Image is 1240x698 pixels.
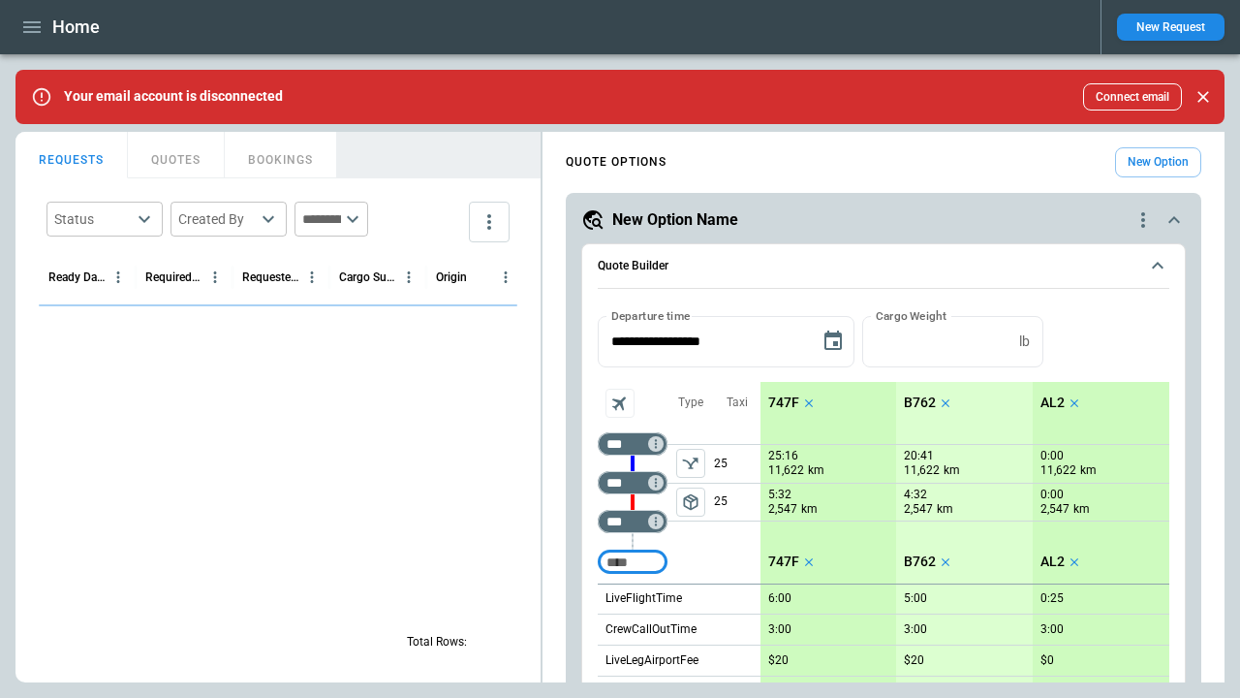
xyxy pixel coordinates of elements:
h5: New Option Name [612,209,738,231]
label: Departure time [611,307,691,324]
p: 747F [768,395,799,411]
span: package_2 [681,492,700,512]
p: 4:32 [904,488,927,502]
button: more [469,202,510,242]
button: Choose date, selected date is Sep 11, 2025 [814,322,852,361]
p: $20 [768,653,789,668]
p: 25 [714,484,760,521]
div: Created By [178,209,256,229]
p: km [801,501,818,518]
p: 11,622 [904,462,940,479]
div: Status [54,209,132,229]
h1: Home [52,16,100,39]
p: Taxi [727,395,748,411]
p: 0:25 [1040,591,1064,606]
p: CrewCallOutTime [605,621,697,638]
p: 6:00 [768,591,791,606]
p: 0:00 [1040,449,1064,463]
p: lb [1019,333,1030,350]
button: left aligned [676,488,705,517]
div: Too short [598,551,667,574]
button: left aligned [676,449,705,478]
button: Close [1190,83,1217,111]
button: BOOKINGS [225,132,337,178]
p: 5:00 [904,591,927,606]
p: Your email account is disconnected [64,88,283,105]
div: Too short [598,432,667,456]
button: New Request [1117,14,1224,41]
p: $0 [1040,653,1054,668]
div: Cargo Summary [339,270,396,284]
div: Too short [598,471,667,494]
button: QUOTES [128,132,225,178]
span: Type of sector [676,488,705,517]
p: 3:00 [1040,622,1064,637]
p: 11,622 [1040,462,1076,479]
button: Origin column menu [493,265,518,290]
p: 747F [768,554,799,570]
p: AL2 [1040,554,1065,570]
button: New Option [1115,147,1201,177]
button: Connect email [1083,83,1182,111]
div: quote-option-actions [1131,208,1155,232]
p: km [1073,501,1090,518]
p: km [808,462,824,479]
p: LiveFlightTime [605,590,682,607]
div: Origin [436,270,467,284]
p: 0:00 [1040,488,1064,502]
p: km [937,501,953,518]
button: New Option Namequote-option-actions [581,208,1186,232]
button: Quote Builder [598,244,1169,289]
button: Cargo Summary column menu [396,265,421,290]
div: Requested Route [242,270,299,284]
p: Type [678,395,703,411]
div: Too short [598,510,667,533]
p: 20:41 [904,449,934,463]
h4: QUOTE OPTIONS [566,158,666,167]
p: 2,547 [768,501,797,518]
button: Required Date & Time (UTC) column menu [202,265,228,290]
p: 2,547 [1040,501,1069,518]
div: Required Date & Time (UTC) [145,270,202,284]
p: 2,547 [904,501,933,518]
span: Aircraft selection [605,389,635,418]
div: Ready Date & Time (UTC) [48,270,106,284]
p: LiveLegAirportFee [605,652,698,669]
p: $20 [904,653,924,668]
p: Total Rows: [407,634,467,650]
label: Cargo Weight [876,307,946,324]
p: 3:00 [904,622,927,637]
p: B762 [904,395,936,411]
button: REQUESTS [15,132,128,178]
p: AL2 [1040,395,1065,411]
h6: Quote Builder [598,260,668,272]
p: B762 [904,554,936,570]
p: 5:32 [768,488,791,502]
span: Type of sector [676,449,705,478]
p: 3:00 [768,622,791,637]
button: Requested Route column menu [299,265,325,290]
p: km [944,462,960,479]
div: dismiss [1190,76,1217,118]
p: 25:16 [768,449,798,463]
p: km [1080,462,1097,479]
p: 11,622 [768,462,804,479]
p: 25 [714,445,760,483]
button: Ready Date & Time (UTC) column menu [106,265,131,290]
